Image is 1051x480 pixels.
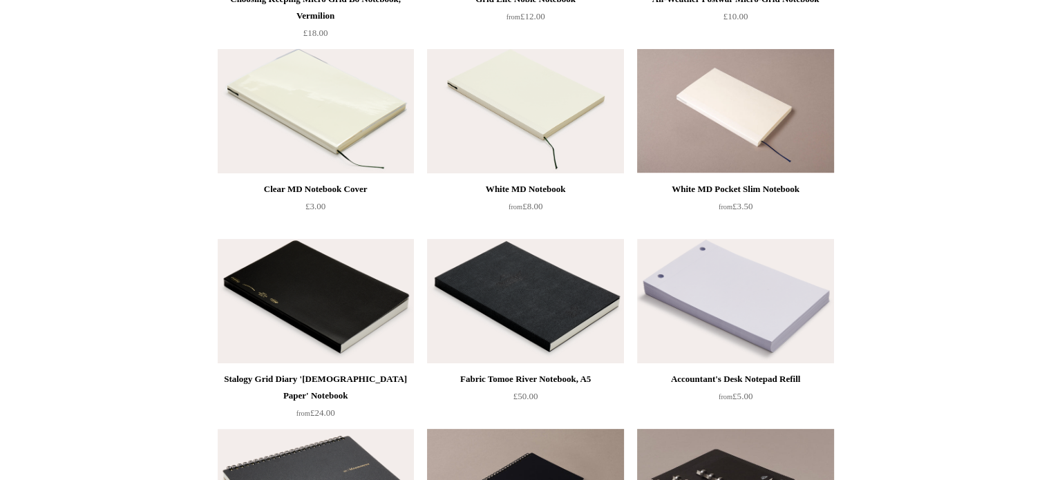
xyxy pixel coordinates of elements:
span: £24.00 [296,407,335,418]
div: Fabric Tomoe River Notebook, A5 [430,371,620,387]
a: Accountant's Desk Notepad Refill Accountant's Desk Notepad Refill [637,239,833,363]
div: White MD Notebook [430,181,620,198]
a: Fabric Tomoe River Notebook, A5 Fabric Tomoe River Notebook, A5 [427,239,623,363]
a: Clear MD Notebook Cover Clear MD Notebook Cover [218,49,414,173]
a: White MD Pocket Slim Notebook from£3.50 [637,181,833,238]
span: £18.00 [303,28,328,38]
a: White MD Notebook from£8.00 [427,181,623,238]
img: Stalogy Grid Diary 'Bible Paper' Notebook [218,239,414,363]
span: £50.00 [513,391,538,401]
img: Fabric Tomoe River Notebook, A5 [427,239,623,363]
img: White MD Notebook [427,49,623,173]
img: White MD Pocket Slim Notebook [637,49,833,173]
a: Accountant's Desk Notepad Refill from£5.00 [637,371,833,428]
a: White MD Notebook White MD Notebook [427,49,623,173]
a: Fabric Tomoe River Notebook, A5 £50.00 [427,371,623,428]
img: Accountant's Desk Notepad Refill [637,239,833,363]
a: Clear MD Notebook Cover £3.00 [218,181,414,238]
span: £10.00 [723,11,748,21]
a: White MD Pocket Slim Notebook White MD Pocket Slim Notebook [637,49,833,173]
span: from [296,410,310,417]
span: £5.00 [719,391,752,401]
div: Stalogy Grid Diary '[DEMOGRAPHIC_DATA] Paper' Notebook [221,371,410,404]
div: Clear MD Notebook Cover [221,181,410,198]
span: £12.00 [506,11,545,21]
span: £3.50 [719,201,752,211]
div: White MD Pocket Slim Notebook [641,181,830,198]
span: £3.00 [305,201,325,211]
span: from [719,203,732,211]
span: from [509,203,522,211]
span: from [506,13,520,21]
span: from [719,393,732,401]
a: Stalogy Grid Diary 'Bible Paper' Notebook Stalogy Grid Diary 'Bible Paper' Notebook [218,239,414,363]
span: £8.00 [509,201,542,211]
img: Clear MD Notebook Cover [218,49,414,173]
a: Stalogy Grid Diary '[DEMOGRAPHIC_DATA] Paper' Notebook from£24.00 [218,371,414,428]
div: Accountant's Desk Notepad Refill [641,371,830,387]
